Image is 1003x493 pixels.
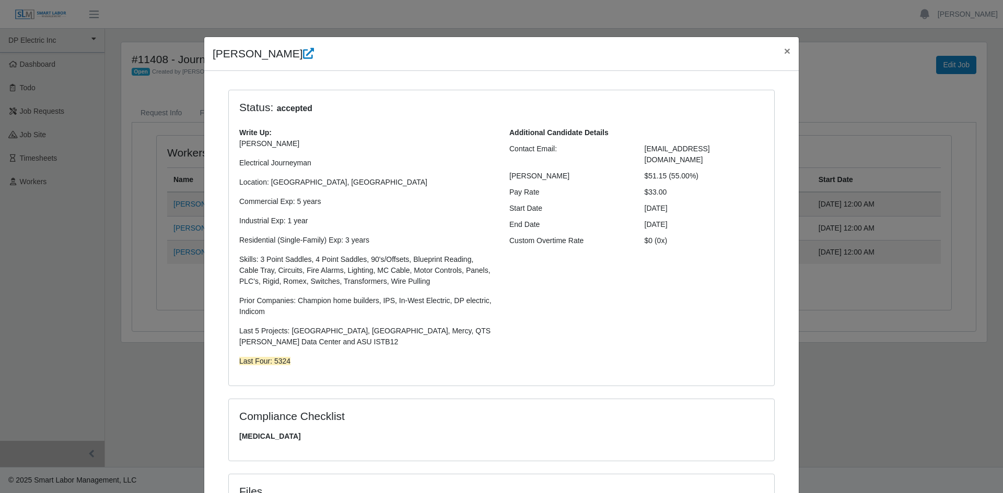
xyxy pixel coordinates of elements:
[776,37,799,65] button: Close
[239,101,629,115] h4: Status:
[637,203,772,214] div: [DATE]
[501,171,637,182] div: [PERSON_NAME]
[645,236,668,245] span: $0 (0x)
[239,128,272,137] b: Write Up:
[239,158,494,169] p: Electrical Journeyman
[239,196,494,207] p: Commercial Exp: 5 years
[239,326,494,347] p: Last 5 Projects: [GEOGRAPHIC_DATA], [GEOGRAPHIC_DATA], Mercy, QTS [PERSON_NAME] Data Center and A...
[645,220,668,229] span: [DATE]
[213,45,314,62] h4: [PERSON_NAME]
[239,138,494,149] p: [PERSON_NAME]
[784,45,790,57] span: ×
[501,203,637,214] div: Start Date
[239,215,494,226] p: Industrial Exp: 1 year
[239,177,494,188] p: Location: [GEOGRAPHIC_DATA], [GEOGRAPHIC_DATA]
[509,128,609,137] b: Additional Candidate Details
[239,410,584,423] h4: Compliance Checklist
[501,187,637,198] div: Pay Rate
[239,295,494,317] p: Prior Companies: Champion home builders, IPS, In-West Electric, DP electric, Indicom
[501,143,637,165] div: Contact Email:
[501,235,637,246] div: Custom Overtime Rate
[273,102,316,115] span: accepted
[645,145,710,164] span: [EMAIL_ADDRESS][DOMAIN_NAME]
[501,219,637,230] div: End Date
[239,431,764,442] span: [MEDICAL_DATA]
[637,171,772,182] div: $51.15 (55.00%)
[239,254,494,287] p: Skills: 3 Point Saddles, 4 Point Saddles, 90's/Offsets, Blueprint Reading, Cable Tray, Circuits, ...
[637,187,772,198] div: $33.00
[239,235,494,246] p: Residential (Single-Family) Exp: 3 years
[239,357,290,365] span: Last Four: 5324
